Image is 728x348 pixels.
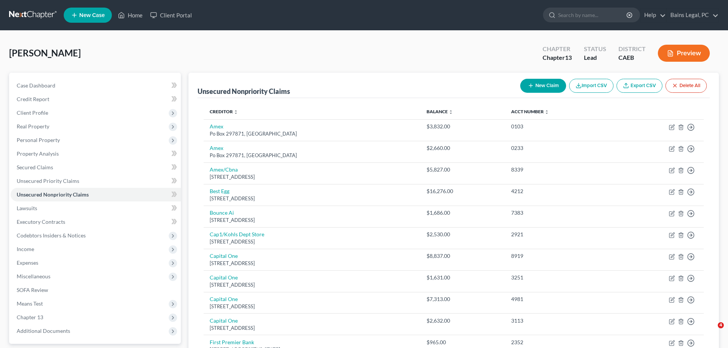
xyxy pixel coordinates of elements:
span: SOFA Review [17,287,48,293]
a: Case Dashboard [11,79,181,92]
a: Bounce Ai [210,209,234,216]
div: [STREET_ADDRESS] [210,281,414,289]
div: Chapter [543,45,572,53]
i: unfold_more [544,110,549,114]
div: $1,686.00 [427,209,499,217]
div: CAEB [618,53,646,62]
span: Income [17,246,34,252]
div: Unsecured Nonpriority Claims [198,87,290,96]
span: Credit Report [17,96,49,102]
a: Unsecured Nonpriority Claims [11,188,181,201]
a: SOFA Review [11,283,181,297]
a: Unsecured Priority Claims [11,174,181,188]
a: Credit Report [11,92,181,106]
a: Cap1/Kohls Dept Store [210,231,264,237]
div: $1,631.00 [427,274,499,281]
a: Amex [210,123,223,130]
span: 13 [565,54,572,61]
button: Delete All [665,79,707,93]
span: Executory Contracts [17,218,65,225]
a: Best Egg [210,188,229,194]
a: Capital One [210,296,238,302]
div: [STREET_ADDRESS] [210,238,414,245]
span: Unsecured Priority Claims [17,178,79,184]
div: $8,837.00 [427,252,499,260]
span: Additional Documents [17,328,70,334]
div: [STREET_ADDRESS] [210,217,414,224]
span: Chapter 13 [17,314,43,320]
i: unfold_more [234,110,238,114]
a: Property Analysis [11,147,181,161]
div: District [618,45,646,53]
span: Codebtors Insiders & Notices [17,232,86,239]
a: First Premier Bank [210,339,254,345]
a: Capital One [210,253,238,259]
span: Real Property [17,123,49,130]
div: $965.00 [427,339,499,346]
a: Amex [210,145,223,151]
i: unfold_more [449,110,453,114]
div: 0233 [511,144,608,152]
a: Secured Claims [11,161,181,174]
div: 3113 [511,317,608,325]
iframe: Intercom live chat [702,322,720,340]
a: Acct Number unfold_more [511,109,549,114]
a: Home [114,8,146,22]
a: Lawsuits [11,201,181,215]
input: Search by name... [558,8,628,22]
span: Means Test [17,300,43,307]
div: 4212 [511,187,608,195]
div: 4981 [511,295,608,303]
span: Expenses [17,259,38,266]
div: $5,827.00 [427,166,499,173]
span: New Case [79,12,105,18]
button: Preview [658,45,710,62]
div: 2352 [511,339,608,346]
span: 4 [718,322,724,328]
div: Po Box 297871, [GEOGRAPHIC_DATA] [210,130,414,137]
div: [STREET_ADDRESS] [210,303,414,310]
div: $2,530.00 [427,231,499,238]
a: Help [640,8,666,22]
span: Personal Property [17,137,60,143]
span: Unsecured Nonpriority Claims [17,191,89,198]
div: 0103 [511,123,608,130]
span: Client Profile [17,109,48,116]
a: Bains Legal, PC [667,8,719,22]
div: 2921 [511,231,608,238]
span: Case Dashboard [17,82,55,89]
div: 7383 [511,209,608,217]
a: Client Portal [146,8,196,22]
div: 8919 [511,252,608,260]
div: $16,276.00 [427,187,499,195]
a: Creditor unfold_more [210,109,238,114]
div: 8339 [511,166,608,173]
div: [STREET_ADDRESS] [210,260,414,267]
a: Executory Contracts [11,215,181,229]
span: Lawsuits [17,205,37,211]
div: 3251 [511,274,608,281]
div: $3,832.00 [427,123,499,130]
div: $2,632.00 [427,317,499,325]
a: Balance unfold_more [427,109,453,114]
div: $2,660.00 [427,144,499,152]
button: Import CSV [569,79,613,93]
span: [PERSON_NAME] [9,47,81,58]
div: Status [584,45,606,53]
a: Capital One [210,317,238,324]
button: New Claim [520,79,566,93]
div: $7,313.00 [427,295,499,303]
a: Capital One [210,274,238,281]
a: Amex/Cbna [210,166,238,173]
span: Secured Claims [17,164,53,170]
span: Miscellaneous [17,273,50,279]
div: [STREET_ADDRESS] [210,195,414,202]
div: [STREET_ADDRESS] [210,173,414,181]
div: [STREET_ADDRESS] [210,325,414,332]
div: Lead [584,53,606,62]
div: Chapter [543,53,572,62]
span: Property Analysis [17,150,59,157]
div: Po Box 297871, [GEOGRAPHIC_DATA] [210,152,414,159]
a: Export CSV [617,79,662,93]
